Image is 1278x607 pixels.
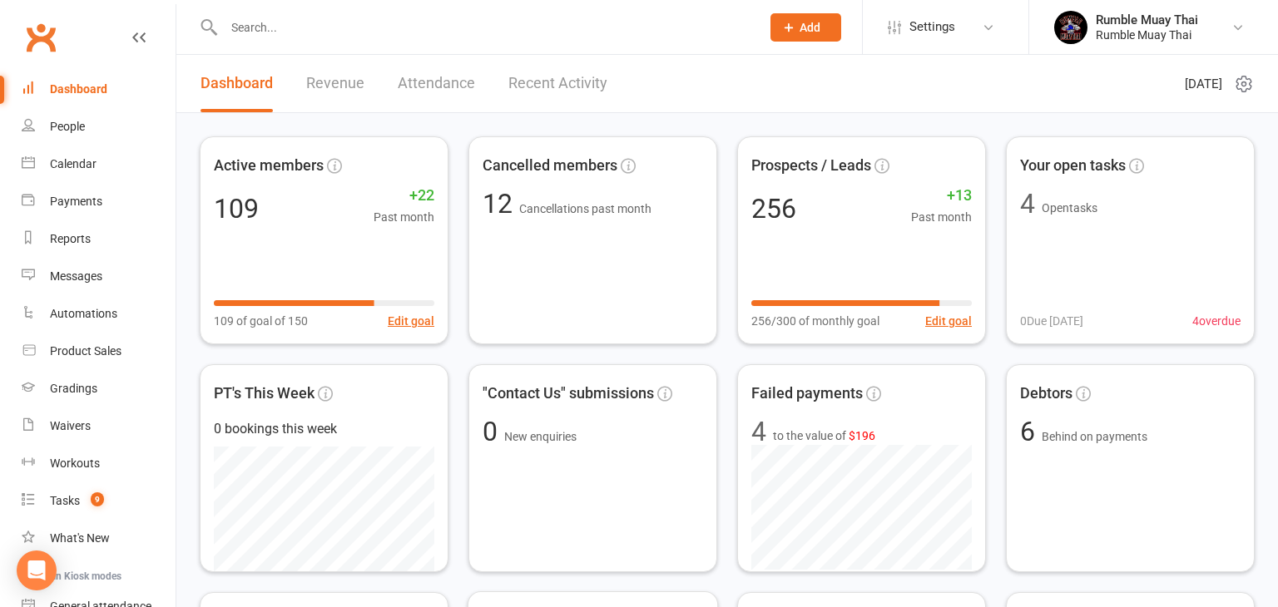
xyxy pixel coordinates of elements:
a: Workouts [22,445,176,482]
span: Debtors [1020,382,1072,406]
span: Failed payments [751,382,863,406]
div: Tasks [50,494,80,507]
a: Product Sales [22,333,176,370]
span: Cancellations past month [519,202,651,215]
a: Recent Activity [508,55,607,112]
div: 0 bookings this week [214,418,434,440]
span: 9 [91,492,104,506]
span: 4 overdue [1192,312,1241,330]
span: 256/300 of monthly goal [751,312,879,330]
div: Calendar [50,157,97,170]
span: 0 [483,416,504,447]
a: Clubworx [20,17,62,58]
a: Payments [22,183,176,220]
span: Active members [214,154,324,178]
div: Open Intercom Messenger [17,550,57,590]
div: Gradings [50,382,97,395]
span: Past month [374,208,434,226]
div: Dashboard [50,82,107,96]
a: Dashboard [22,71,176,108]
span: "Contact Us" submissions [483,382,654,406]
span: 6 [1020,416,1042,447]
div: 4 [1020,190,1035,217]
span: PT's This Week [214,382,315,406]
div: Workouts [50,456,100,470]
a: Tasks 9 [22,482,176,520]
div: Rumble Muay Thai [1096,27,1198,42]
div: 109 [214,195,259,222]
div: Rumble Muay Thai [1096,12,1198,27]
div: People [50,120,85,133]
div: Product Sales [50,344,121,358]
span: $196 [849,429,875,442]
div: Payments [50,195,102,208]
span: Cancelled members [483,154,617,178]
a: Revenue [306,55,364,112]
div: Reports [50,232,91,245]
span: [DATE] [1185,74,1222,94]
a: People [22,108,176,146]
button: Edit goal [388,312,434,330]
span: Your open tasks [1020,154,1126,178]
span: Add [800,21,820,34]
img: thumb_image1688088946.png [1054,11,1087,44]
a: Calendar [22,146,176,183]
a: Messages [22,258,176,295]
a: Waivers [22,407,176,445]
span: to the value of [773,427,875,445]
span: Settings [909,8,955,46]
span: +13 [911,184,972,208]
input: Search... [219,16,749,39]
span: Prospects / Leads [751,154,871,178]
a: Reports [22,220,176,258]
a: Attendance [398,55,475,112]
span: 12 [483,188,519,220]
span: Behind on payments [1042,430,1147,443]
span: +22 [374,184,434,208]
div: Waivers [50,419,91,432]
div: 256 [751,195,796,222]
span: Open tasks [1042,201,1097,215]
span: Past month [911,208,972,226]
div: Automations [50,307,117,320]
a: What's New [22,520,176,557]
div: Messages [50,269,102,283]
div: What's New [50,531,110,545]
a: Automations [22,295,176,333]
button: Edit goal [925,312,972,330]
span: 0 Due [DATE] [1020,312,1083,330]
span: New enquiries [504,430,577,443]
span: 109 of goal of 150 [214,312,308,330]
a: Gradings [22,370,176,407]
a: Dashboard [201,55,273,112]
div: 4 [751,418,766,445]
button: Add [770,13,841,42]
